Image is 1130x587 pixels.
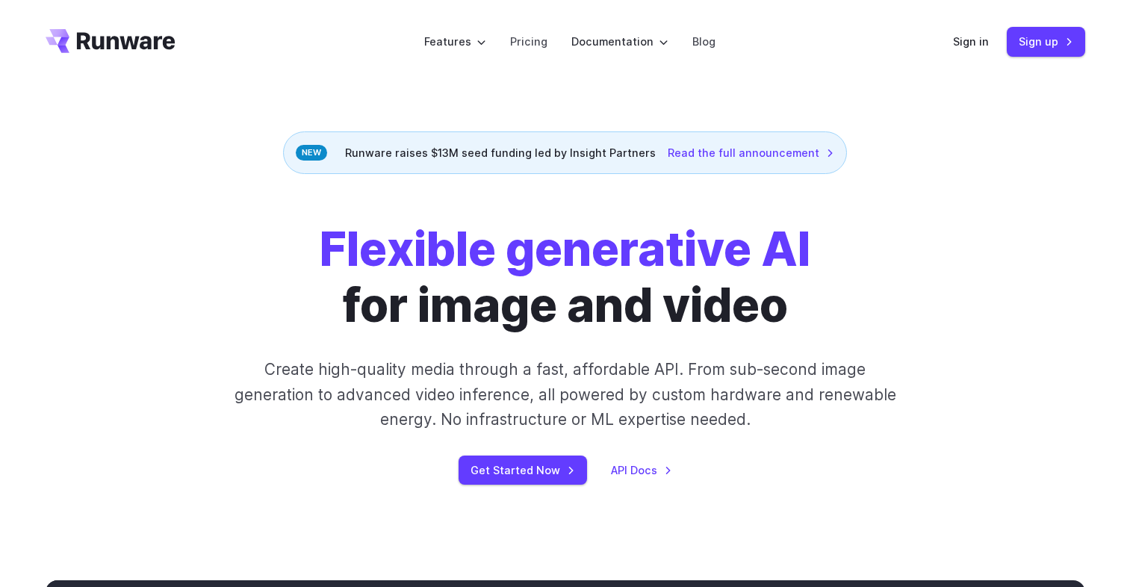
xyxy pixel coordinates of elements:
[668,144,834,161] a: Read the full announcement
[1007,27,1085,56] a: Sign up
[320,222,810,333] h1: for image and video
[459,456,587,485] a: Get Started Now
[953,33,989,50] a: Sign in
[232,357,898,432] p: Create high-quality media through a fast, affordable API. From sub-second image generation to adv...
[320,221,810,277] strong: Flexible generative AI
[571,33,668,50] label: Documentation
[46,29,176,53] a: Go to /
[424,33,486,50] label: Features
[283,131,847,174] div: Runware raises $13M seed funding led by Insight Partners
[510,33,547,50] a: Pricing
[692,33,715,50] a: Blog
[611,462,672,479] a: API Docs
